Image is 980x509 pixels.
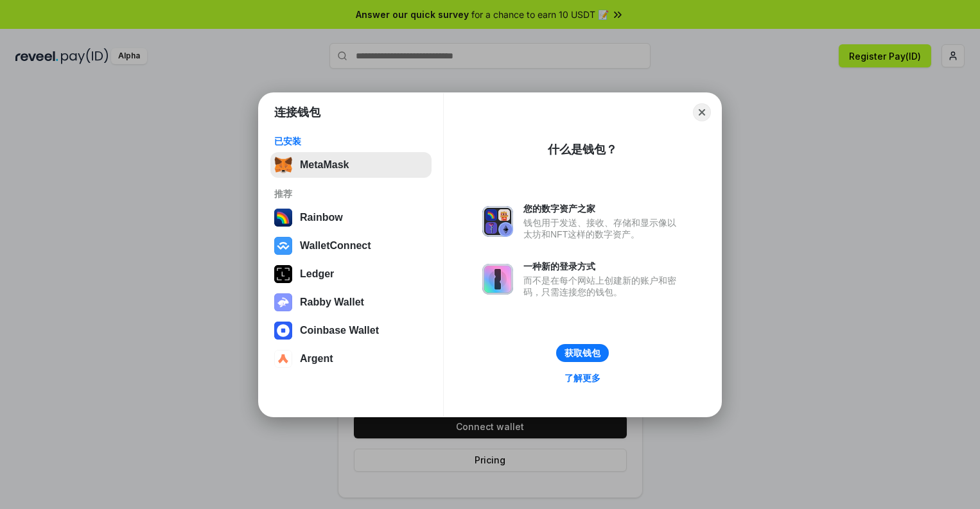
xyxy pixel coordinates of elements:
button: Argent [270,346,432,372]
button: Ledger [270,261,432,287]
img: svg+xml,%3Csvg%20xmlns%3D%22http%3A%2F%2Fwww.w3.org%2F2000%2Fsvg%22%20width%3D%2228%22%20height%3... [274,265,292,283]
button: 获取钱包 [556,344,609,362]
div: Rainbow [300,212,343,223]
button: Coinbase Wallet [270,318,432,343]
button: Close [693,103,711,121]
img: svg+xml,%3Csvg%20width%3D%22120%22%20height%3D%22120%22%20viewBox%3D%220%200%20120%20120%22%20fil... [274,209,292,227]
img: svg+xml,%3Csvg%20width%3D%2228%22%20height%3D%2228%22%20viewBox%3D%220%200%2028%2028%22%20fill%3D... [274,322,292,340]
div: 推荐 [274,188,428,200]
div: 了解更多 [564,372,600,384]
img: svg+xml,%3Csvg%20width%3D%2228%22%20height%3D%2228%22%20viewBox%3D%220%200%2028%2028%22%20fill%3D... [274,350,292,368]
div: WalletConnect [300,240,371,252]
button: Rabby Wallet [270,289,432,315]
img: svg+xml,%3Csvg%20width%3D%2228%22%20height%3D%2228%22%20viewBox%3D%220%200%2028%2028%22%20fill%3D... [274,237,292,255]
div: 而不是在每个网站上创建新的账户和密码，只需连接您的钱包。 [523,275,683,298]
div: Coinbase Wallet [300,325,379,336]
div: MetaMask [300,159,349,171]
h1: 连接钱包 [274,105,320,120]
button: WalletConnect [270,233,432,259]
div: 什么是钱包？ [548,142,617,157]
img: svg+xml,%3Csvg%20xmlns%3D%22http%3A%2F%2Fwww.w3.org%2F2000%2Fsvg%22%20fill%3D%22none%22%20viewBox... [274,293,292,311]
button: MetaMask [270,152,432,178]
img: svg+xml,%3Csvg%20xmlns%3D%22http%3A%2F%2Fwww.w3.org%2F2000%2Fsvg%22%20fill%3D%22none%22%20viewBox... [482,264,513,295]
button: Rainbow [270,205,432,230]
div: 已安装 [274,135,428,147]
div: Rabby Wallet [300,297,364,308]
img: svg+xml,%3Csvg%20xmlns%3D%22http%3A%2F%2Fwww.w3.org%2F2000%2Fsvg%22%20fill%3D%22none%22%20viewBox... [482,206,513,237]
a: 了解更多 [557,370,608,386]
div: 您的数字资产之家 [523,203,683,214]
div: 一种新的登录方式 [523,261,683,272]
div: 钱包用于发送、接收、存储和显示像以太坊和NFT这样的数字资产。 [523,217,683,240]
img: svg+xml,%3Csvg%20fill%3D%22none%22%20height%3D%2233%22%20viewBox%3D%220%200%2035%2033%22%20width%... [274,156,292,174]
div: 获取钱包 [564,347,600,359]
div: Ledger [300,268,334,280]
div: Argent [300,353,333,365]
